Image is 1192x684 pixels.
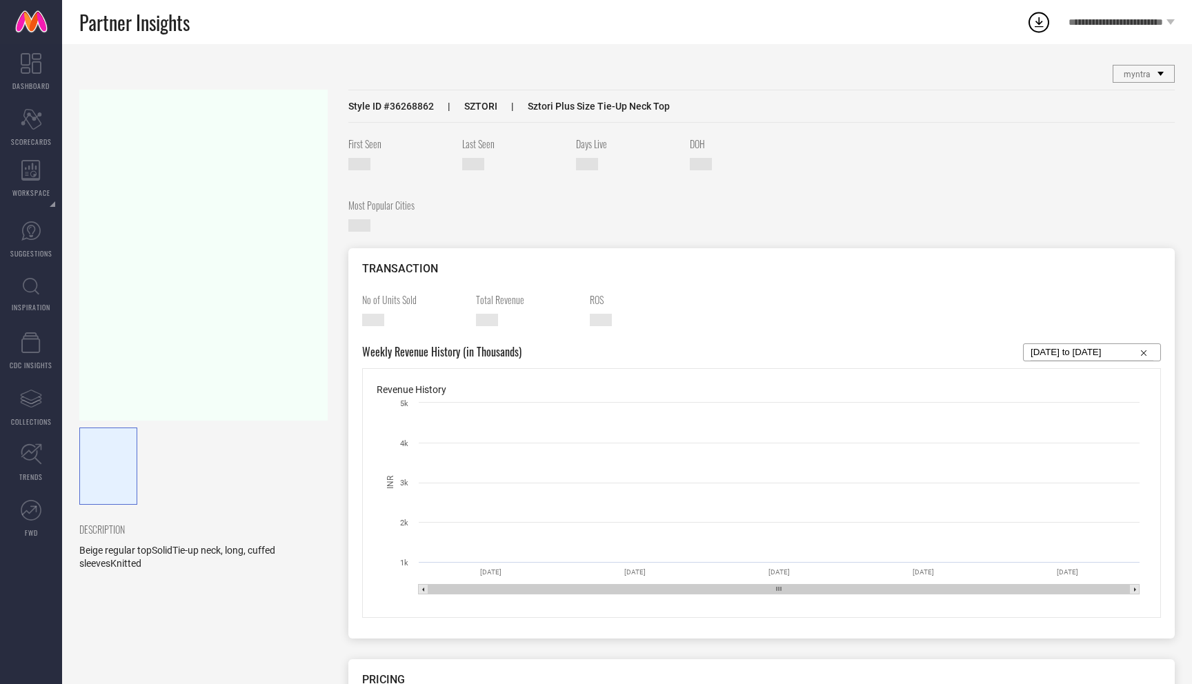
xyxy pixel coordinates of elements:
span: Most Popular Cities [348,198,452,212]
span: Total Revenue [476,292,579,307]
span: DESCRIPTION [79,522,317,536]
span: Beige regular topSolidTie-up neck, long, cuffed sleevesKnitted [79,545,275,569]
span: Partner Insights [79,8,190,37]
span: SUGGESTIONS [10,248,52,259]
span: Days Live [576,137,679,151]
text: 2k [400,519,408,527]
span: DOH [690,137,793,151]
span: WORKSPACE [12,188,50,198]
span: myntra [1124,70,1151,79]
span: — [476,314,498,326]
span: [DATE] [348,158,370,170]
span: SCORECARDS [11,137,52,147]
span: ROS [590,292,693,307]
span: Style ID # 36268862 [348,101,434,112]
text: [DATE] [913,568,934,576]
span: CDC INSIGHTS [10,360,52,370]
div: TRANSACTION [362,262,1161,275]
span: INSPIRATION [12,302,50,312]
span: — [690,158,712,170]
text: 3k [400,479,408,487]
span: — [362,314,384,326]
span: — [348,219,370,232]
div: Open download list [1026,10,1051,34]
text: [DATE] [624,568,646,576]
span: Revenue History [377,384,446,395]
span: — [590,314,612,326]
span: TRENDS [19,472,43,482]
span: First Seen [348,137,452,151]
text: 5k [400,399,408,408]
span: Weekly Revenue History (in Thousands) [362,343,521,361]
span: SZTORI [434,101,497,112]
span: DASHBOARD [12,81,50,91]
text: 4k [400,439,408,448]
text: 1k [400,559,408,567]
span: Sztori Plus Size Tie-Up Neck Top [497,101,670,112]
span: FWD [25,527,38,538]
span: — [576,158,598,170]
text: [DATE] [480,568,501,576]
span: No of Units Sold [362,292,466,307]
input: Select... [1031,344,1153,361]
text: [DATE] [1057,568,1078,576]
text: INR [386,475,395,489]
span: [DATE] [462,158,484,170]
span: COLLECTIONS [11,416,52,427]
text: [DATE] [768,568,790,576]
span: Last Seen [462,137,566,151]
